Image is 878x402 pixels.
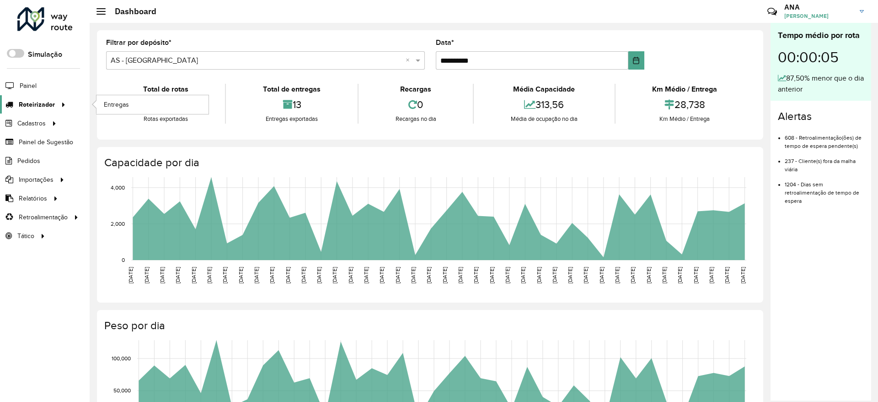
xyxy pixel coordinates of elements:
[112,355,131,361] text: 100,000
[175,267,181,283] text: [DATE]
[785,127,864,150] li: 608 - Retroalimentação(ões) de tempo de espera pendente(s)
[113,388,131,394] text: 50,000
[106,6,156,16] h2: Dashboard
[19,212,68,222] span: Retroalimentação
[395,267,401,283] text: [DATE]
[406,55,413,66] span: Clear all
[473,267,479,283] text: [DATE]
[661,267,667,283] text: [DATE]
[20,81,37,91] span: Painel
[285,267,291,283] text: [DATE]
[104,100,129,109] span: Entregas
[17,156,40,166] span: Pedidos
[708,267,714,283] text: [DATE]
[316,267,322,283] text: [DATE]
[630,267,636,283] text: [DATE]
[363,267,369,283] text: [DATE]
[300,267,306,283] text: [DATE]
[693,267,699,283] text: [DATE]
[361,95,471,114] div: 0
[17,231,34,241] span: Tático
[784,3,853,11] h3: ANA
[96,95,209,114] a: Entregas
[19,100,55,109] span: Roteirizador
[379,267,385,283] text: [DATE]
[348,267,353,283] text: [DATE]
[457,267,463,283] text: [DATE]
[442,267,448,283] text: [DATE]
[778,29,864,42] div: Tempo médio por rota
[536,267,542,283] text: [DATE]
[222,267,228,283] text: [DATE]
[785,174,864,205] li: 1204 - Dias sem retroalimentação de tempo de espera
[111,221,125,227] text: 2,000
[228,114,355,124] div: Entregas exportadas
[778,73,864,95] div: 87,50% menor que o dia anterior
[19,137,73,147] span: Painel de Sugestão
[253,267,259,283] text: [DATE]
[228,84,355,95] div: Total de entregas
[108,114,223,124] div: Rotas exportadas
[159,267,165,283] text: [DATE]
[778,42,864,73] div: 00:00:05
[410,267,416,283] text: [DATE]
[332,267,337,283] text: [DATE]
[19,175,54,185] span: Importações
[551,267,557,283] text: [DATE]
[784,12,853,20] span: [PERSON_NAME]
[108,84,223,95] div: Total de rotas
[618,95,752,114] div: 28,738
[426,267,432,283] text: [DATE]
[122,257,125,263] text: 0
[740,267,746,283] text: [DATE]
[724,267,730,283] text: [DATE]
[583,267,589,283] text: [DATE]
[361,84,471,95] div: Recargas
[104,319,754,332] h4: Peso por dia
[489,267,495,283] text: [DATE]
[238,267,244,283] text: [DATE]
[19,194,47,203] span: Relatórios
[111,185,125,190] text: 4,000
[144,267,150,283] text: [DATE]
[646,267,652,283] text: [DATE]
[106,37,171,48] label: Filtrar por depósito
[476,114,612,124] div: Média de ocupação no dia
[785,150,864,174] li: 237 - Cliente(s) fora da malha viária
[28,49,62,60] label: Simulação
[614,267,620,283] text: [DATE]
[104,156,754,169] h4: Capacidade por dia
[476,95,612,114] div: 313,56
[628,51,644,70] button: Choose Date
[228,95,355,114] div: 13
[778,110,864,123] h4: Alertas
[17,119,46,128] span: Cadastros
[206,267,212,283] text: [DATE]
[762,2,782,22] a: Contato Rápido
[677,267,683,283] text: [DATE]
[520,267,526,283] text: [DATE]
[618,114,752,124] div: Km Médio / Entrega
[191,267,197,283] text: [DATE]
[476,84,612,95] div: Média Capacidade
[361,114,471,124] div: Recargas no dia
[618,84,752,95] div: Km Médio / Entrega
[269,267,275,283] text: [DATE]
[504,267,510,283] text: [DATE]
[567,267,573,283] text: [DATE]
[436,37,454,48] label: Data
[128,267,134,283] text: [DATE]
[599,267,605,283] text: [DATE]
